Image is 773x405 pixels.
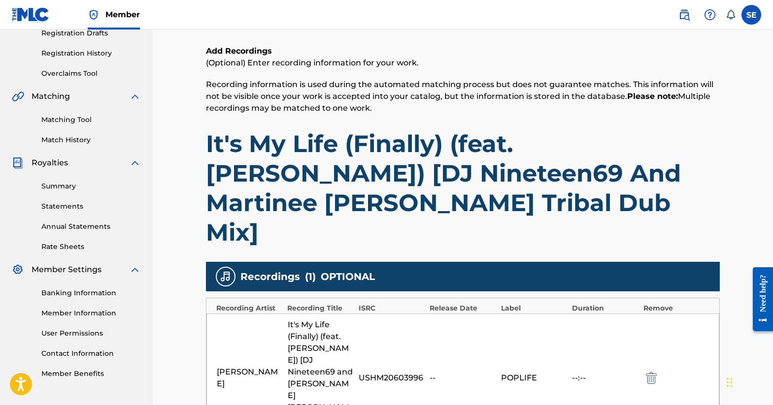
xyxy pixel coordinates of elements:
div: Release Date [430,303,496,313]
span: Recording information is used during the automated matching process but does not guarantee matche... [206,80,713,113]
div: Drag [727,368,733,397]
a: Registration Drafts [41,28,141,38]
img: expand [129,264,141,276]
a: Banking Information [41,288,141,298]
img: expand [129,157,141,169]
a: Registration History [41,48,141,59]
div: Remove [643,303,709,313]
img: expand [129,91,141,102]
img: help [704,9,716,21]
div: -- [430,372,496,384]
a: Rate Sheets [41,242,141,252]
span: (Optional) Enter recording information for your work. [206,58,419,67]
h1: It's My Life (Finally) (feat. [PERSON_NAME]) [DJ Nineteen69 And Martinee [PERSON_NAME] Tribal Dub... [206,129,720,247]
div: Duration [572,303,638,313]
span: OPTIONAL [321,269,375,284]
span: Member Settings [32,264,101,276]
div: Label [501,303,567,313]
div: Recording Artist [216,303,282,313]
img: recording [220,271,232,282]
span: Member [105,9,140,20]
img: search [678,9,690,21]
img: Member Settings [12,264,24,276]
div: USHM20603996 [359,372,425,384]
a: Statements [41,201,141,212]
div: [PERSON_NAME] [217,366,283,390]
a: Member Information [41,308,141,318]
a: Matching Tool [41,115,141,125]
img: 12a2ab48e56ec057fbd8.svg [646,372,657,384]
span: Matching [32,91,70,102]
div: Notifications [726,10,736,20]
h6: Add Recordings [206,45,720,57]
div: ISRC [359,303,425,313]
a: Public Search [674,5,694,25]
a: User Permissions [41,328,141,339]
div: --:-- [572,372,638,384]
img: Royalties [12,157,24,169]
span: Recordings [240,269,300,284]
div: Help [700,5,720,25]
iframe: Chat Widget [724,358,773,405]
a: Match History [41,135,141,145]
a: Summary [41,181,141,191]
strong: Please note: [627,92,678,101]
a: Member Benefits [41,369,141,379]
div: POPLIFE [501,372,567,384]
img: Top Rightsholder [88,9,100,21]
a: Annual Statements [41,221,141,232]
div: User Menu [741,5,761,25]
img: Matching [12,91,24,102]
span: Royalties [32,157,68,169]
img: MLC Logo [12,7,50,22]
a: Overclaims Tool [41,68,141,79]
div: Recording Title [287,303,353,313]
a: Contact Information [41,348,141,359]
span: ( 1 ) [305,269,316,284]
iframe: Resource Center [745,259,773,340]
